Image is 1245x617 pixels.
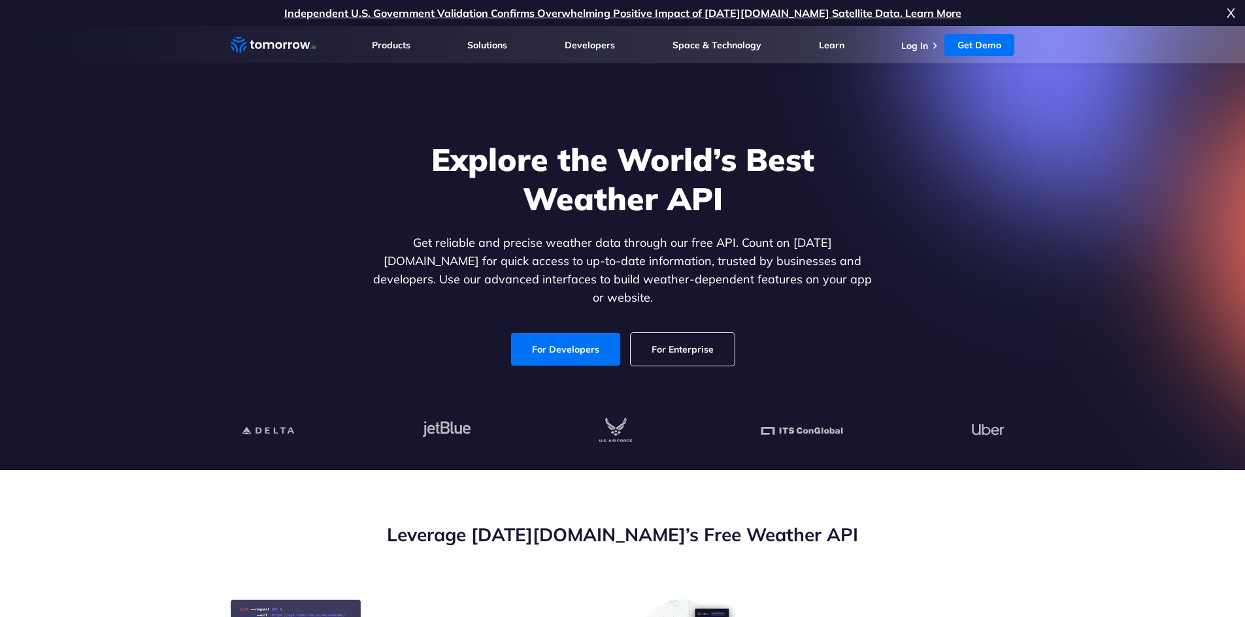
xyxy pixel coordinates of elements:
a: For Developers [511,333,620,366]
a: Log In [901,40,928,52]
a: Independent U.S. Government Validation Confirms Overwhelming Positive Impact of [DATE][DOMAIN_NAM... [284,7,961,20]
h1: Explore the World’s Best Weather API [371,140,875,218]
a: Home link [231,35,316,55]
a: Products [372,39,410,51]
a: Learn [819,39,844,51]
a: Get Demo [944,34,1014,56]
a: Developers [565,39,615,51]
a: Solutions [467,39,507,51]
a: For Enterprise [631,333,735,366]
p: Get reliable and precise weather data through our free API. Count on [DATE][DOMAIN_NAME] for quic... [371,234,875,307]
a: Space & Technology [672,39,761,51]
